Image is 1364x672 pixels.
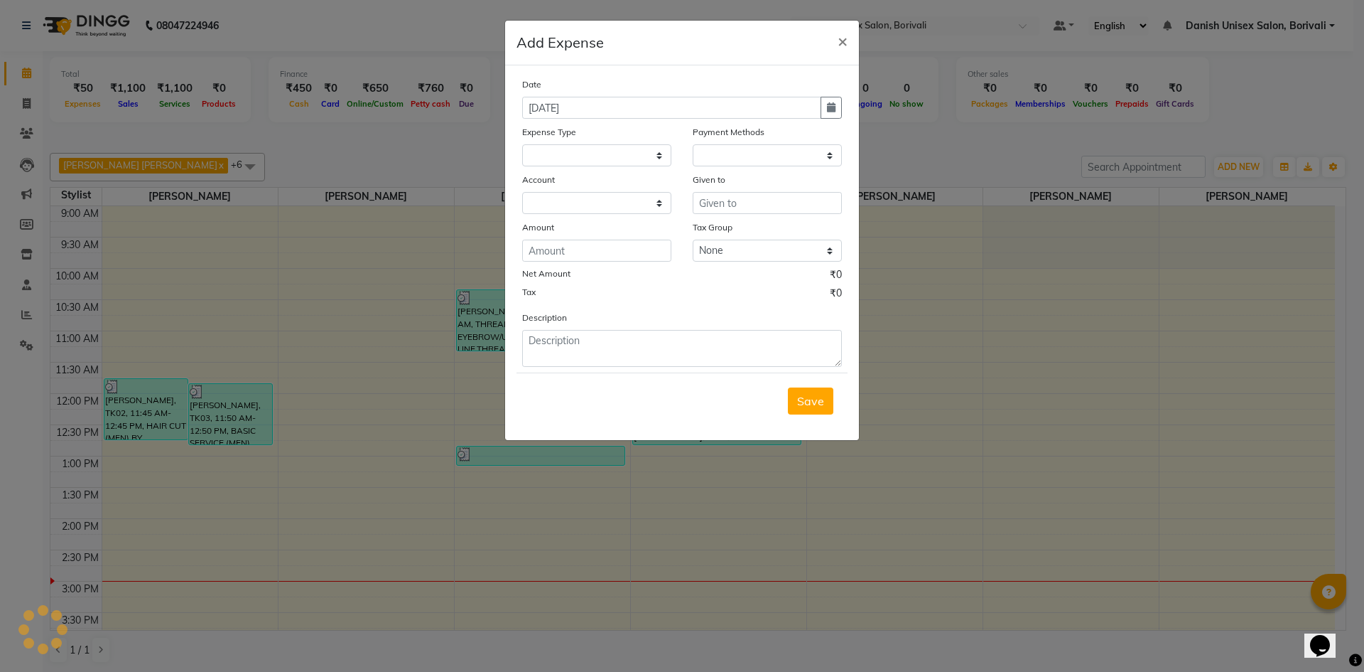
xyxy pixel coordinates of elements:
span: × [838,30,848,51]
h5: Add Expense [516,32,604,53]
iframe: chat widget [1304,615,1350,658]
label: Tax [522,286,536,299]
label: Expense Type [522,126,576,139]
label: Net Amount [522,267,570,280]
span: ₹0 [830,267,842,286]
span: ₹0 [830,286,842,304]
label: Date [522,78,541,91]
label: Given to [693,174,725,186]
label: Tax Group [693,221,732,234]
label: Amount [522,221,554,234]
button: Save [788,388,833,415]
label: Account [522,174,555,186]
button: Close [826,21,859,60]
input: Given to [693,192,842,214]
label: Description [522,311,567,324]
label: Payment Methods [693,126,764,139]
span: Save [797,394,824,408]
input: Amount [522,240,671,262]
